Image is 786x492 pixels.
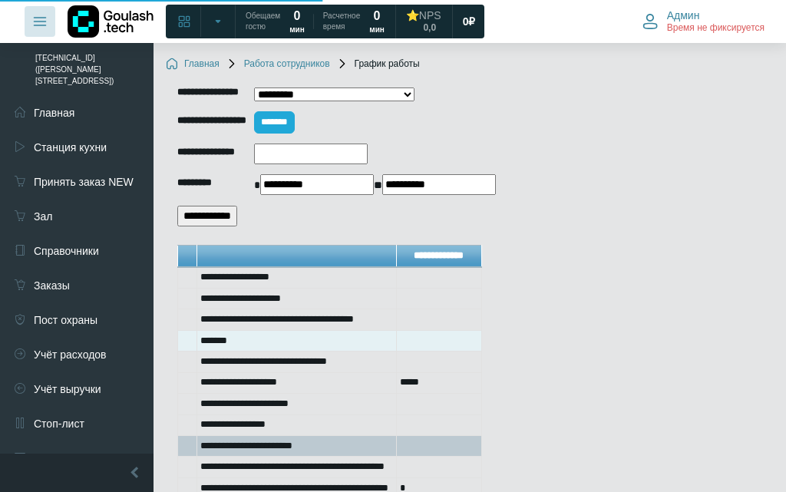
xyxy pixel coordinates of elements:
[226,58,330,71] a: Работа сотрудников
[468,15,475,28] span: ₽
[236,8,394,35] a: Обещаем гостю 0 мин Расчетное время 0 мин
[667,8,700,22] span: Админ
[323,11,360,32] span: Расчетное время
[454,8,485,35] a: 0 ₽
[374,8,381,25] strong: 0
[397,7,451,36] a: ⭐NPS 0,0
[68,5,154,37] img: Логотип компании Goulash.tech
[369,25,385,35] span: мин
[463,15,469,28] span: 0
[423,22,436,35] span: 0,0
[294,8,301,25] strong: 0
[336,58,420,71] span: График работы
[667,22,765,35] span: Время не фиксируется
[406,8,441,22] div: ⭐
[289,25,305,35] span: мин
[166,58,220,71] a: Главная
[633,5,774,38] button: Админ Время не фиксируется
[419,9,441,21] span: NPS
[246,11,280,32] span: Обещаем гостю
